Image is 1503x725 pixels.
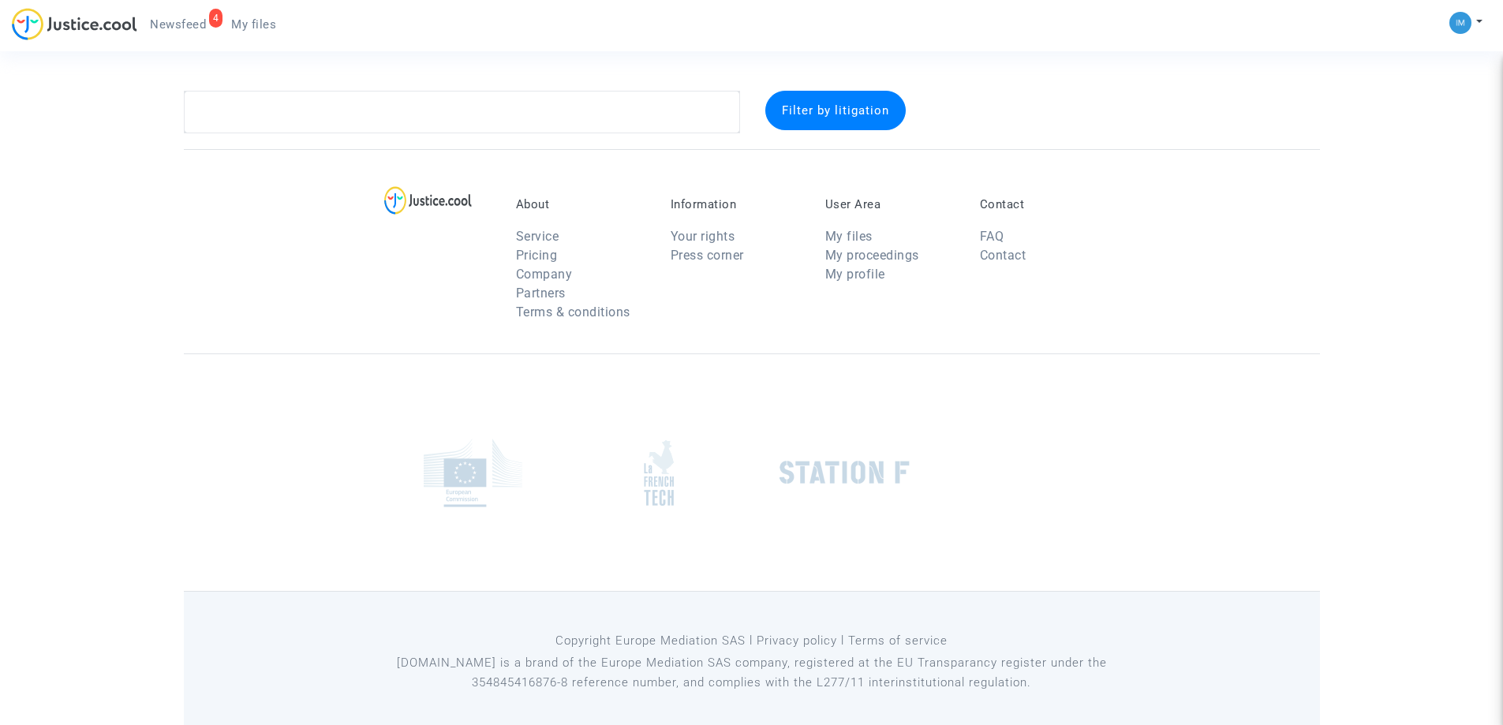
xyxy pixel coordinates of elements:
[825,248,919,263] a: My proceedings
[671,197,802,211] p: Information
[392,653,1111,693] p: [DOMAIN_NAME] is a brand of the Europe Mediation SAS company, registered at the EU Transparancy r...
[516,197,647,211] p: About
[516,286,566,301] a: Partners
[671,229,735,244] a: Your rights
[980,248,1026,263] a: Contact
[1449,12,1471,34] img: a105443982b9e25553e3eed4c9f672e7
[516,267,573,282] a: Company
[980,229,1004,244] a: FAQ
[516,305,630,320] a: Terms & conditions
[825,229,873,244] a: My files
[516,229,559,244] a: Service
[392,631,1111,651] p: Copyright Europe Mediation SAS l Privacy policy l Terms of service
[516,248,558,263] a: Pricing
[644,439,674,506] img: french_tech.png
[671,248,744,263] a: Press corner
[782,103,889,118] span: Filter by litigation
[219,13,289,36] a: My files
[209,9,223,28] div: 4
[424,439,522,507] img: europe_commision.png
[825,197,956,211] p: User Area
[825,267,885,282] a: My profile
[137,13,219,36] a: 4Newsfeed
[231,17,276,32] span: My files
[980,197,1111,211] p: Contact
[150,17,206,32] span: Newsfeed
[780,461,910,484] img: stationf.png
[12,8,137,40] img: jc-logo.svg
[384,186,472,215] img: logo-lg.svg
